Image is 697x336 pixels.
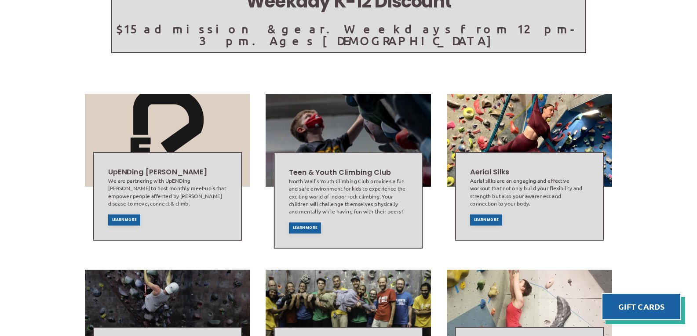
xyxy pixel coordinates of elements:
[84,94,250,187] img: Image
[470,167,589,177] h2: Aerial Silks
[112,218,136,222] span: Learn More
[446,94,613,187] img: Image
[289,222,321,233] a: Learn More
[108,167,226,177] h2: UpENDing [PERSON_NAME]
[470,214,502,225] a: Learn More
[108,214,140,225] a: Learn More
[474,218,499,222] span: Learn More
[470,177,589,207] div: Aerial silks are an engaging and effective workout that not only build your flexibility and stren...
[112,23,585,47] p: $15 admission & gear. Weekdays from 12pm-3pm. Ages [DEMOGRAPHIC_DATA]
[293,226,317,230] span: Learn More
[289,177,408,215] div: North Wall’s Youth Climbing Club provides a fun and safe environment for kids to experience the e...
[289,167,408,177] h2: Teen & Youth Climbing Club
[266,94,431,187] img: Image
[108,177,226,207] div: We are partnering with UpENDing [PERSON_NAME] to host monthly meet-up's that empower people affec...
